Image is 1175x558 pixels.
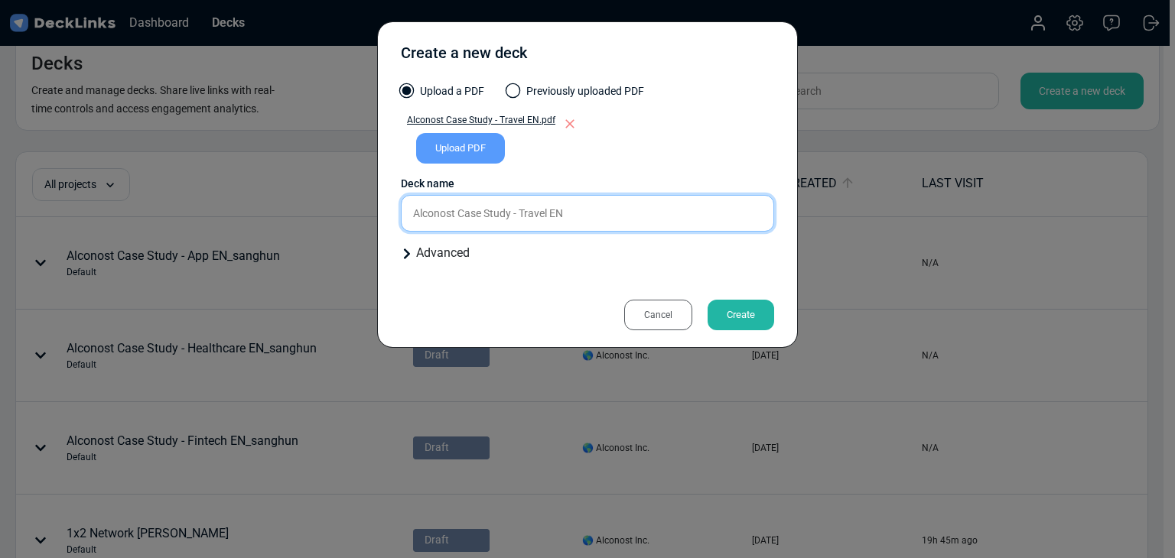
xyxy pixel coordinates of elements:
[401,113,555,133] a: Alconost Case Study - Travel EN.pdf
[401,176,774,192] div: Deck name
[401,83,484,107] label: Upload a PDF
[507,83,644,107] label: Previously uploaded PDF
[708,300,774,330] div: Create
[401,41,527,72] div: Create a new deck
[416,133,505,164] div: Upload PDF
[401,244,774,262] div: Advanced
[624,300,692,330] div: Cancel
[401,195,774,232] input: Enter a name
